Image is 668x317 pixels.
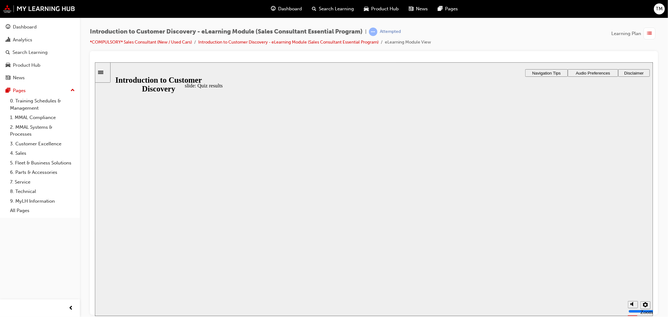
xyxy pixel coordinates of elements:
div: News [13,74,25,81]
a: 4. Sales [8,148,77,158]
a: Introduction to Customer Discovery - eLearning Module (Sales Consultant Essential Program) [198,39,379,45]
a: 3. Customer Excellence [8,139,77,149]
a: 9. MyLH Information [8,196,77,206]
div: Search Learning [13,49,48,56]
span: up-icon [70,86,75,95]
a: Analytics [3,34,77,46]
div: Attempted [380,29,401,35]
button: Disclaimer [523,7,555,14]
div: Pages [13,87,26,94]
button: Navigation Tips [430,7,473,14]
a: news-iconNews [404,3,433,15]
a: guage-iconDashboard [266,3,307,15]
div: Product Hub [13,62,40,69]
button: Mute (Ctrl+Alt+M) [533,239,543,246]
span: chart-icon [6,37,10,43]
span: learningRecordVerb_ATTEMPT-icon [369,28,377,36]
span: Product Hub [371,5,399,13]
span: pages-icon [6,88,10,94]
button: Pages [3,85,77,96]
a: 8. Technical [8,187,77,196]
span: news-icon [6,75,10,81]
span: pages-icon [438,5,443,13]
button: Settings [546,239,556,247]
a: 5. Fleet & Business Solutions [8,158,77,168]
div: misc controls [530,233,555,254]
a: 6. Parts & Accessories [8,168,77,177]
a: pages-iconPages [433,3,463,15]
span: News [416,5,428,13]
span: TM [656,5,663,13]
div: Analytics [13,36,32,44]
a: 2. MMAL Systems & Processes [8,122,77,139]
span: Disclaimer [529,8,549,13]
label: Zoom to fit [546,247,558,265]
span: car-icon [364,5,369,13]
div: Dashboard [13,23,37,31]
span: list-icon [647,30,652,38]
span: prev-icon [69,304,74,312]
input: volume [534,247,574,252]
span: Learning Plan [611,30,641,37]
span: Introduction to Customer Discovery - eLearning Module (Sales Consultant Essential Program) [90,28,363,35]
span: search-icon [6,50,10,55]
a: Product Hub [3,60,77,71]
span: search-icon [312,5,317,13]
img: mmal [3,5,75,13]
a: Search Learning [3,47,77,58]
button: TM [654,3,665,14]
a: News [3,72,77,84]
button: Learning Plan [611,28,658,39]
span: car-icon [6,63,10,68]
button: DashboardAnalyticsSearch LearningProduct HubNews [3,20,77,85]
span: news-icon [409,5,414,13]
span: Pages [445,5,458,13]
button: Audio Preferences [473,7,523,14]
span: guage-icon [6,24,10,30]
a: 1. MMAL Compliance [8,113,77,122]
span: Search Learning [319,5,354,13]
span: Navigation Tips [437,8,466,13]
span: guage-icon [271,5,276,13]
a: *COMPULSORY* Sales Consultant (New / Used Cars) [90,39,192,45]
a: All Pages [8,206,77,216]
span: Dashboard [278,5,302,13]
a: car-iconProduct Hub [359,3,404,15]
span: | [365,28,366,35]
a: 0. Training Schedules & Management [8,96,77,113]
span: Audio Preferences [481,8,515,13]
a: 7. Service [8,177,77,187]
a: Dashboard [3,21,77,33]
li: eLearning Module View [385,39,431,46]
a: search-iconSearch Learning [307,3,359,15]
